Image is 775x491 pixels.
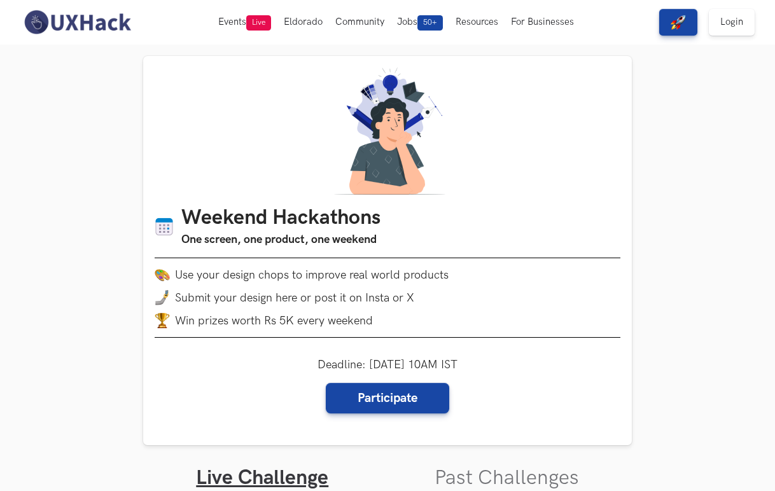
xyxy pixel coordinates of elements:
ul: Tabs Interface [143,445,632,490]
img: rocket [671,15,686,30]
a: Login [709,9,755,36]
img: UXHack-logo.png [20,9,134,36]
li: Win prizes worth Rs 5K every weekend [155,313,620,328]
span: 50+ [417,15,443,31]
a: Past Challenges [435,466,579,490]
span: Live [246,15,271,31]
img: trophy.png [155,313,170,328]
a: Live Challenge [196,466,328,490]
a: Participate [326,383,449,413]
div: Deadline: [DATE] 10AM IST [318,358,457,413]
img: mobile-in-hand.png [155,290,170,305]
img: palette.png [155,267,170,282]
h3: One screen, one product, one weekend [181,231,381,249]
img: A designer thinking [326,67,449,195]
img: Calendar icon [155,217,174,237]
span: Submit your design here or post it on Insta or X [175,291,414,305]
h1: Weekend Hackathons [181,206,381,231]
li: Use your design chops to improve real world products [155,267,620,282]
